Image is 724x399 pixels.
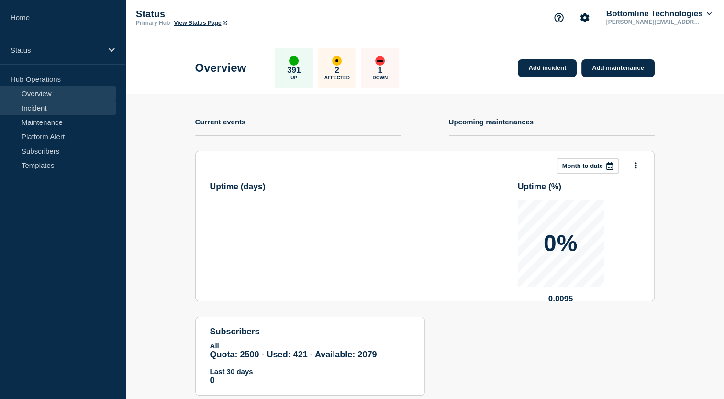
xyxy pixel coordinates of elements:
[518,182,562,192] h3: Uptime ( % )
[210,350,377,359] span: Quota: 2500 - Used: 421 - Available: 2079
[210,327,410,337] h4: subscribers
[518,59,577,77] a: Add incident
[581,59,654,77] a: Add maintenance
[562,162,603,169] p: Month to date
[287,66,301,75] p: 391
[210,182,266,192] h3: Uptime ( days )
[375,56,385,66] div: down
[210,367,410,376] p: Last 30 days
[210,376,410,386] p: 0
[604,19,704,25] p: [PERSON_NAME][EMAIL_ADDRESS][PERSON_NAME][DOMAIN_NAME]
[449,118,534,126] h4: Upcoming maintenances
[174,20,227,26] a: View Status Page
[210,342,410,350] p: All
[378,66,382,75] p: 1
[518,294,604,304] p: 0.0095
[557,158,619,174] button: Month to date
[575,8,595,28] button: Account settings
[290,75,297,80] p: Up
[289,56,299,66] div: up
[604,9,713,19] button: Bottomline Technologies
[549,8,569,28] button: Support
[544,232,578,255] p: 0%
[332,56,342,66] div: affected
[195,118,246,126] h4: Current events
[195,61,246,75] h1: Overview
[335,66,339,75] p: 2
[11,46,102,54] p: Status
[372,75,388,80] p: Down
[136,20,170,26] p: Primary Hub
[324,75,350,80] p: Affected
[136,9,327,20] p: Status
